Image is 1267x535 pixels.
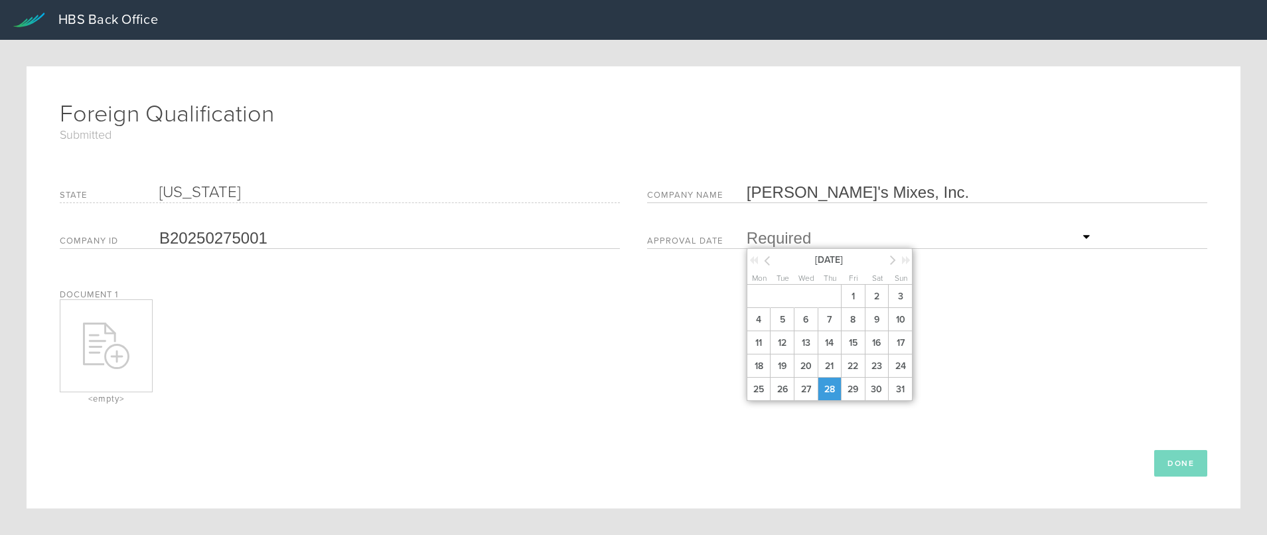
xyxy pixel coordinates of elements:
span: 15 [841,331,865,354]
span: 23 [865,354,889,378]
span: 12 [770,331,794,354]
input: Required [747,183,1201,202]
span: 4 [747,308,771,331]
span: 2 [865,285,889,308]
span: Sun [895,273,907,283]
span: 22 [841,354,865,378]
span: 11 [747,331,771,354]
span: 1 [841,285,865,308]
span: 27 [794,378,818,401]
span: Wed [798,273,814,283]
span: [DATE] [773,252,885,266]
span: Sat [872,273,883,283]
span: 16 [865,331,889,354]
span: 20 [794,354,818,378]
span: 7 [818,308,842,331]
span: 24 [888,354,912,378]
span: Fri [849,273,858,283]
span: 5 [770,308,794,331]
div: <empty> [60,395,153,404]
input: Required [747,228,1094,248]
span: 10 [888,308,912,331]
span: 21 [818,354,842,378]
span: 31 [888,378,913,401]
span: 28 [818,378,842,401]
label: Approval Date [647,237,747,248]
span: 3 [888,285,912,308]
span: 17 [888,331,912,354]
input: Required [159,228,613,248]
span: Tue [777,273,789,283]
label: Document 1 [60,289,118,300]
span: Mon [752,273,767,283]
button: Done [1154,450,1207,477]
span: 9 [865,308,889,331]
span: 25 [747,378,771,401]
span: 6 [794,308,818,331]
span: 30 [865,378,889,401]
span: 18 [747,354,771,378]
h1: Foreign Qualification [60,100,1207,143]
label: Company Name [647,191,747,202]
span: 14 [818,331,842,354]
span: 29 [841,378,865,401]
label: Company ID [60,237,159,248]
label: State [60,191,159,202]
span: 8 [841,308,865,331]
span: Submitted [60,128,1207,143]
span: 13 [794,331,818,354]
span: Thu [824,273,836,283]
div: [US_STATE] [159,183,613,202]
span: 19 [770,354,794,378]
span: 26 [770,378,794,401]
